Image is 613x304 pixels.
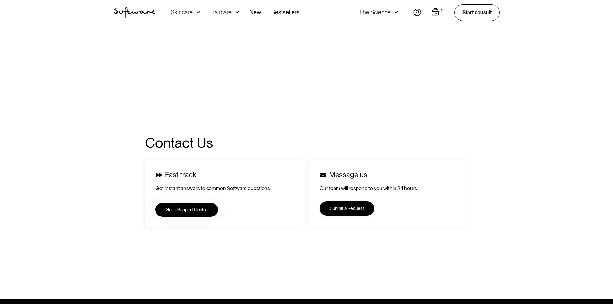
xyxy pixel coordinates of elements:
div: Skincare [171,9,193,15]
p: Our team will respond to you within 24 hours [320,185,458,192]
div: The Science [359,9,391,15]
div: Message us [329,170,367,180]
a: Open empty cart [432,8,444,17]
img: arrow down [395,9,398,15]
a: Start consult [454,4,500,21]
p: Get instant answers to common Software questions. [155,185,294,192]
div: 0 [439,8,444,14]
h1: Contact Us [145,134,271,152]
a: Go to Support Centre [155,203,218,217]
div: Fast track [165,170,196,180]
img: arrow down [197,9,200,15]
img: Software Logo [114,7,155,18]
a: Submit a Request [320,201,374,216]
img: arrow down [236,9,239,15]
a: home [114,7,155,18]
div: Haircare [210,9,232,15]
